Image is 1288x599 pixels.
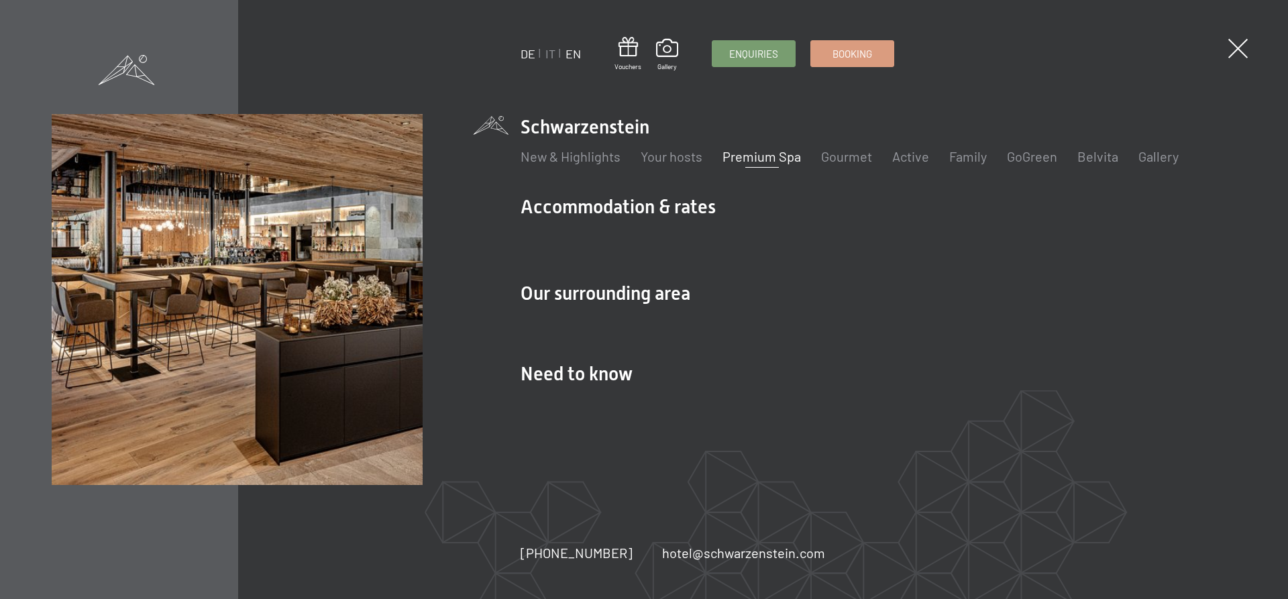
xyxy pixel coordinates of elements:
[1138,148,1179,164] a: Gallery
[566,46,581,61] a: EN
[545,46,555,61] a: IT
[712,41,795,66] a: Enquiries
[662,543,825,562] a: hotel@schwarzenstein.com
[614,37,641,71] a: Vouchers
[1077,148,1118,164] a: Belvita
[811,41,894,66] a: Booking
[656,62,678,71] span: Gallery
[729,47,778,61] span: Enquiries
[641,148,702,164] a: Your hosts
[892,148,929,164] a: Active
[614,62,641,71] span: Vouchers
[833,47,872,61] span: Booking
[949,148,987,164] a: Family
[521,545,633,561] span: [PHONE_NUMBER]
[821,148,872,164] a: Gourmet
[521,543,633,562] a: [PHONE_NUMBER]
[656,39,678,71] a: Gallery
[1007,148,1057,164] a: GoGreen
[521,148,621,164] a: New & Highlights
[722,148,801,164] a: Premium Spa
[521,46,535,61] a: DE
